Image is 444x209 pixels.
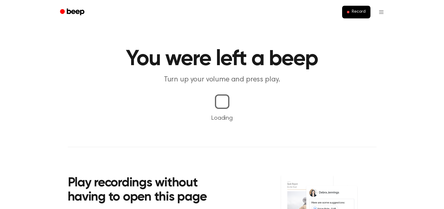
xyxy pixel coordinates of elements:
p: Loading [7,114,437,123]
a: Beep [56,6,90,18]
button: Open menu [374,5,389,19]
h2: Play recordings without having to open this page [68,176,230,205]
h1: You were left a beep [68,48,376,70]
button: Record [342,6,370,18]
span: Record [352,9,365,15]
p: Turn up your volume and press play. [106,75,338,85]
